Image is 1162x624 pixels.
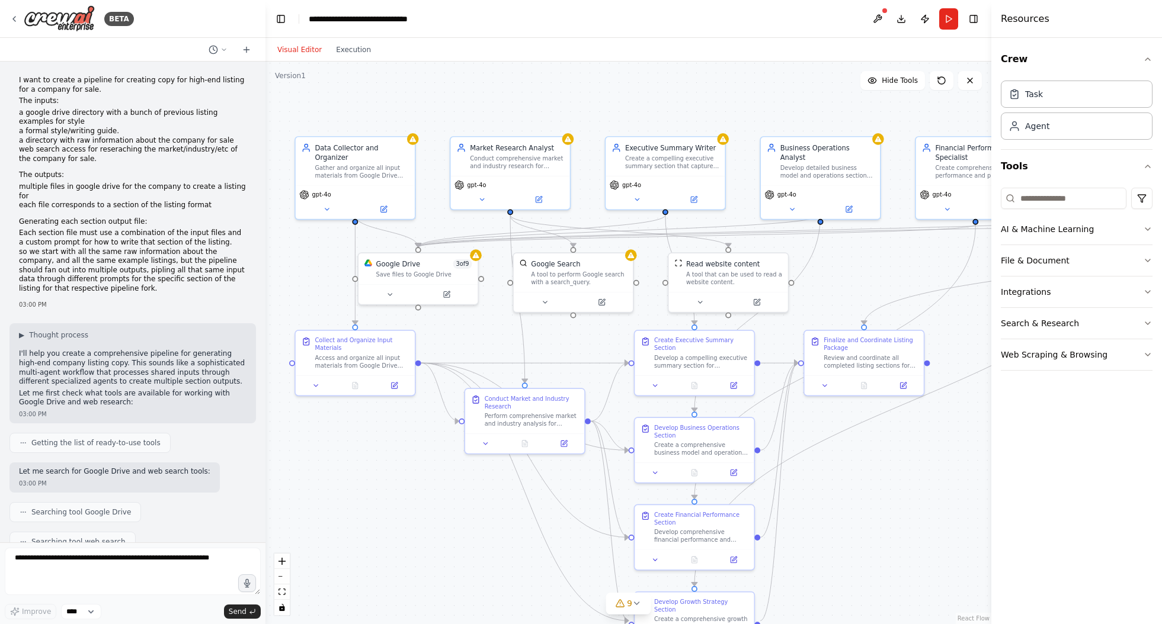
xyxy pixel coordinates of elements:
li: a google drive directory with a bunch of previous listing examples for style [19,108,247,127]
div: Finalize and Coordinate Listing PackageReview and coordinate all completed listing sections for {... [804,330,924,396]
span: Send [229,607,247,616]
button: No output available [674,467,715,479]
button: Integrations [1001,276,1153,307]
div: 03:00 PM [19,479,210,488]
button: Open in side panel [717,554,750,566]
span: Thought process [29,330,88,340]
li: Each section file must use a combination of the input files and a custom prompt for how to write ... [19,229,247,247]
div: Develop Business Operations SectionCreate a comprehensive business model and operations section f... [634,417,755,483]
img: SerplyWebSearchTool [520,259,527,267]
div: Data Collector and Organizer [315,143,409,162]
span: ▶ [19,330,24,340]
div: Crew [1001,76,1153,149]
button: Tools [1001,150,1153,183]
button: No output available [674,379,715,391]
div: Conduct Market and Industry ResearchPerform comprehensive market and industry analysis for {compa... [464,388,585,454]
div: Executive Summary WriterCreate a compelling executive summary section that captures the investmen... [605,136,726,210]
img: Google Drive [364,259,372,267]
button: Crew [1001,43,1153,76]
div: A tool that can be used to read a website content. [686,271,782,286]
div: Create comprehensive financial performance and projections sections that present {company_name}'s... [935,164,1029,179]
nav: breadcrumb [309,13,442,25]
button: Switch to previous chat [204,43,232,57]
span: Improve [22,607,51,616]
p: Generating each section output file: [19,217,247,227]
li: each file corresponds to a section of the listing format [19,201,247,210]
h4: Resources [1001,12,1049,26]
div: Finalize and Coordinate Listing Package [824,337,918,352]
div: Gather and organize all input materials from Google Drive directories including previous listing ... [315,164,409,179]
button: Start a new chat [237,43,256,57]
button: Hide Tools [860,71,925,90]
span: Number of enabled actions [453,259,472,269]
div: Business Operations Analyst [780,143,875,162]
g: Edge from bdf87656-b0a8-4be8-933c-87ce119979e8 to 70bf9426-5e04-422f-96c9-f2d5a353ef46 [760,358,798,455]
img: ScrapeWebsiteTool [674,259,682,267]
button: Open in side panel [717,379,750,391]
li: web search access for reseraching the market/industry/etc of the company for sale. [19,145,247,163]
div: Financial Performance SpecialistCreate comprehensive financial performance and projections sectio... [915,136,1036,220]
div: Develop a compelling executive summary section for {company_name}'s listing that captures the inv... [654,354,748,369]
div: Create a compelling executive summary section that captures the investment opportunity, key value... [625,155,719,170]
button: Improve [5,604,56,619]
g: Edge from 6d553d67-c017-467a-97dd-ca611aac69b5 to ef850d23-864e-4571-beca-1a4f29b4b1b6 [421,358,629,368]
div: Perform comprehensive market and industry analysis for {company_name} operating in {industry}. Re... [485,412,579,427]
a: React Flow attribution [958,615,990,622]
div: Google DriveGoogle Drive3of9Save files to Google Drive [357,252,478,305]
li: a formal style/writing guide. [19,127,247,136]
div: Version 1 [275,71,306,81]
g: Edge from 6d553d67-c017-467a-97dd-ca611aac69b5 to 2ce573ab-6732-492d-a899-6dde965e8d75 [421,358,459,426]
div: Google Search [531,259,580,269]
div: Create Executive Summary SectionDevelop a compelling executive summary section for {company_name}... [634,330,755,396]
div: Agent [1025,120,1049,132]
div: Collect and Organize Input MaterialsAccess and organize all input materials from Google Drive dir... [294,330,415,396]
span: Searching tool Google Drive [31,507,131,517]
div: Create Financial Performance Section [654,511,748,526]
div: React Flow controls [274,554,290,615]
span: Searching tool web search [31,537,126,546]
div: BETA [104,12,134,26]
button: Open in side panel [377,379,411,391]
img: Logo [24,5,95,32]
div: SerplyWebSearchToolGoogle SearchA tool to perform Google search with a search_query. [513,252,633,313]
button: Open in side panel [356,204,411,215]
span: 9 [627,597,632,609]
g: Edge from 2a5217e8-b7b2-4a9b-9870-2240aa474326 to c9f4d4b2-a1c3-4ce0-b866-75dac2f5df17 [690,215,1135,586]
span: gpt-4o [777,191,796,198]
span: gpt-4o [312,191,331,198]
button: Open in side panel [821,204,876,215]
button: No output available [504,438,545,450]
g: Edge from 5620e7ae-5cf1-4e4f-999d-1ec51e8aa75d to cfdfc95a-ee00-46dd-be6b-cfb59789583e [690,225,981,499]
p: Let me first check what tools are available for working with Google Drive and web research: [19,389,247,407]
button: Search & Research [1001,308,1153,339]
div: Save files to Google Drive [376,271,472,278]
button: Open in side panel [548,438,581,450]
div: Business Operations AnalystDevelop detailed business model and operations sections that showcase ... [760,136,881,220]
button: Send [224,604,261,619]
button: Open in side panel [977,204,1031,215]
div: Market Research Analyst [470,143,564,152]
g: Edge from e8a8878b-6ea1-4cd2-b472-a2d0344308e8 to 618139e1-862b-4e50-9337-0f5586f383ac [505,215,578,247]
button: toggle interactivity [274,600,290,615]
div: Executive Summary Writer [625,143,719,152]
g: Edge from 2ce573ab-6732-492d-a899-6dde965e8d75 to bdf87656-b0a8-4be8-933c-87ce119979e8 [591,416,629,455]
button: ▶Thought process [19,330,88,340]
span: gpt-4o [467,181,486,189]
div: Create Executive Summary Section [654,337,748,352]
button: Execution [329,43,378,57]
g: Edge from e8a8878b-6ea1-4cd2-b472-a2d0344308e8 to c172adc9-0882-4b1d-af1c-eb01e84c9a6e [505,215,733,247]
div: Conduct Market and Industry Research [485,395,579,410]
g: Edge from e8a8878b-6ea1-4cd2-b472-a2d0344308e8 to 2ce573ab-6732-492d-a899-6dde965e8d75 [505,215,530,382]
button: AI & Machine Learning [1001,214,1153,245]
span: Getting the list of ready-to-use tools [31,438,161,448]
div: Google Drive [376,259,421,269]
g: Edge from ef850d23-864e-4571-beca-1a4f29b4b1b6 to 70bf9426-5e04-422f-96c9-f2d5a353ef46 [760,358,798,368]
li: multiple files in google drive for the company to create a listing for [19,182,247,201]
button: No output available [844,379,885,391]
button: Click to speak your automation idea [238,574,256,592]
div: Financial Performance Specialist [935,143,1029,162]
div: 03:00 PM [19,410,247,419]
div: Tools [1001,183,1153,380]
button: Hide right sidebar [965,11,982,27]
p: I want to create a pipeline for creating copy for high-end listing for a company for sale. [19,76,247,94]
